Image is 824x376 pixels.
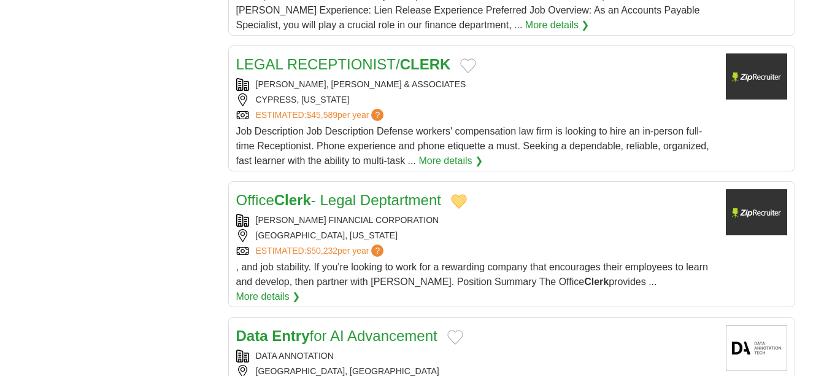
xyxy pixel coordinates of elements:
div: [PERSON_NAME], [PERSON_NAME] & ASSOCIATES [236,78,716,91]
button: Add to favorite jobs [460,58,476,73]
a: OfficeClerk- Legal Deptartment [236,192,441,208]
strong: CLERK [400,56,451,72]
strong: Entry [272,327,309,344]
span: ? [371,109,383,121]
div: DATA ANNOTATION [236,350,716,362]
img: Company logo [726,53,787,100]
span: $50,232 [306,246,337,256]
a: ESTIMATED:$50,232per year? [256,245,387,257]
a: Data Entryfor AI Advancement [236,327,437,344]
a: More details ❯ [236,289,301,304]
span: $45,589 [306,110,337,120]
span: Job Description Job Description Defense workers' compensation law firm is looking to hire an in-p... [236,126,709,166]
img: Company logo [726,325,787,371]
a: More details ❯ [525,18,590,33]
div: CYPRESS, [US_STATE] [236,93,716,106]
strong: Clerk [584,276,609,287]
span: ? [371,245,383,257]
div: [PERSON_NAME] FINANCIAL CORPORATION [236,214,716,227]
a: LEGAL RECEPTIONIST/CLERK [236,56,451,72]
strong: Clerk [274,192,311,208]
span: , and job stability. If you're looking to work for a rewarding company that encourages their empl... [236,262,708,287]
a: More details ❯ [418,154,483,168]
strong: Data [236,327,268,344]
div: [GEOGRAPHIC_DATA], [US_STATE] [236,229,716,242]
a: ESTIMATED:$45,589per year? [256,109,387,122]
img: Company logo [726,189,787,235]
button: Add to favorite jobs [451,194,467,209]
button: Add to favorite jobs [447,330,463,345]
